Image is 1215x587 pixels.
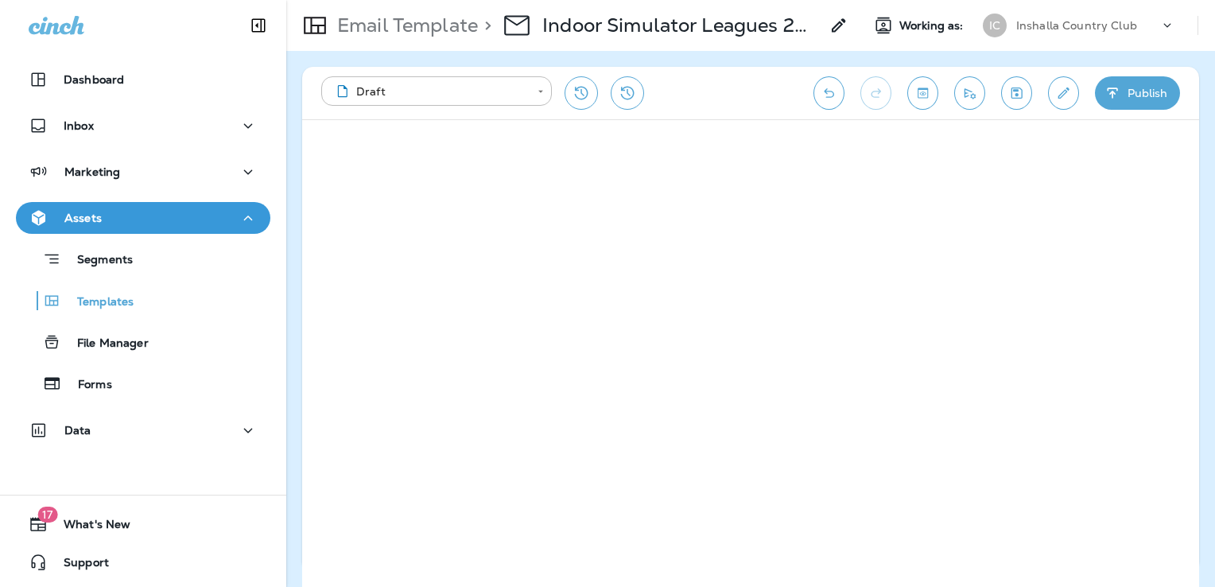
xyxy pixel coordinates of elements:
button: Toggle preview [907,76,938,110]
p: > [478,14,491,37]
button: Restore from previous version [565,76,598,110]
span: Working as: [899,19,967,33]
button: Data [16,414,270,446]
p: Data [64,424,91,437]
p: Dashboard [64,73,124,86]
span: 17 [37,507,57,523]
button: Assets [16,202,270,234]
div: IC [983,14,1007,37]
button: Forms [16,367,270,400]
button: Save [1001,76,1032,110]
p: Indoor Simulator Leagues 2025 - Sept. [542,14,820,37]
p: Email Template [331,14,478,37]
button: Publish [1095,76,1180,110]
p: Inbox [64,119,94,132]
button: View Changelog [611,76,644,110]
p: Forms [62,378,112,393]
button: Undo [813,76,844,110]
button: Send test email [954,76,985,110]
button: Templates [16,284,270,317]
p: Templates [61,295,134,310]
button: Edit details [1048,76,1079,110]
p: Inshalla Country Club [1016,19,1137,32]
button: Segments [16,242,270,276]
p: Segments [61,253,133,269]
p: Marketing [64,165,120,178]
span: What's New [48,518,130,537]
button: 17What's New [16,508,270,540]
button: File Manager [16,325,270,359]
button: Support [16,546,270,578]
button: Dashboard [16,64,270,95]
div: Draft [332,84,526,99]
p: Assets [64,212,102,224]
button: Collapse Sidebar [236,10,281,41]
button: Marketing [16,156,270,188]
button: Inbox [16,110,270,142]
p: File Manager [61,336,149,352]
span: Support [48,556,109,575]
